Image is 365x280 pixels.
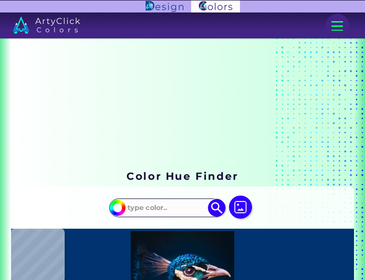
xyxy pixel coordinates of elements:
[208,199,226,217] img: icon search
[126,169,238,183] h1: Color Hue Finder
[146,1,183,12] img: ArtyClick Design logo
[11,44,354,164] iframe: Advertisement
[13,16,80,34] img: logo_artyclick_colors_white.svg
[229,196,252,219] img: icon picture
[191,0,240,13] img: ArtyClick Colors logo
[124,200,210,216] input: type color..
